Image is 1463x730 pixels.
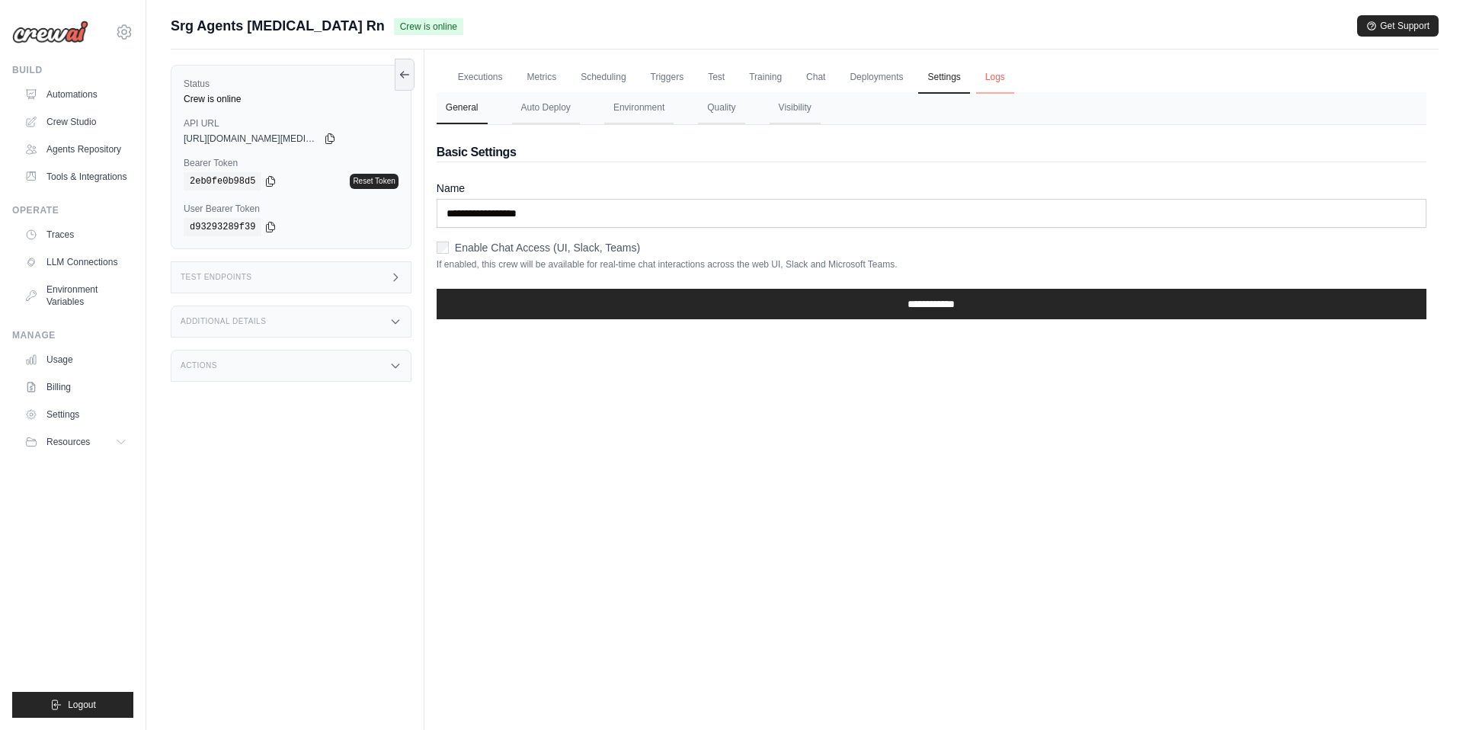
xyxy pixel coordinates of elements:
[437,258,1426,271] p: If enabled, this crew will be available for real-time chat interactions across the web UI, Slack ...
[12,64,133,76] div: Build
[184,203,399,215] label: User Bearer Token
[18,347,133,372] a: Usage
[571,62,635,94] a: Scheduling
[642,62,693,94] a: Triggers
[512,92,580,124] button: Auto Deploy
[437,181,1426,196] label: Name
[394,18,463,35] span: Crew is online
[18,402,133,427] a: Settings
[604,92,674,124] button: Environment
[18,82,133,107] a: Automations
[437,143,1426,162] h2: Basic Settings
[455,240,640,255] label: Enable Chat Access (UI, Slack, Teams)
[18,250,133,274] a: LLM Connections
[171,15,385,37] span: Srg Agents [MEDICAL_DATA] Rn
[797,62,834,94] a: Chat
[740,62,791,94] a: Training
[184,93,399,105] div: Crew is online
[918,62,969,94] a: Settings
[698,92,744,124] button: Quality
[18,430,133,454] button: Resources
[12,692,133,718] button: Logout
[184,172,261,191] code: 2eb0fe0b98d5
[770,92,821,124] button: Visibility
[18,223,133,247] a: Traces
[1387,657,1463,730] iframe: Chat Widget
[12,329,133,341] div: Manage
[12,204,133,216] div: Operate
[699,62,734,94] a: Test
[437,92,1426,124] nav: Tabs
[184,133,321,145] span: [URL][DOMAIN_NAME][MEDICAL_DATA]
[184,117,399,130] label: API URL
[181,361,217,370] h3: Actions
[184,157,399,169] label: Bearer Token
[184,218,261,236] code: d93293289f39
[181,273,252,282] h3: Test Endpoints
[18,277,133,314] a: Environment Variables
[18,165,133,189] a: Tools & Integrations
[449,62,512,94] a: Executions
[518,62,566,94] a: Metrics
[840,62,912,94] a: Deployments
[184,78,399,90] label: Status
[1357,15,1439,37] button: Get Support
[12,21,88,43] img: Logo
[976,62,1014,94] a: Logs
[350,174,398,189] a: Reset Token
[181,317,266,326] h3: Additional Details
[46,436,90,448] span: Resources
[18,375,133,399] a: Billing
[437,92,488,124] button: General
[18,137,133,162] a: Agents Repository
[68,699,96,711] span: Logout
[18,110,133,134] a: Crew Studio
